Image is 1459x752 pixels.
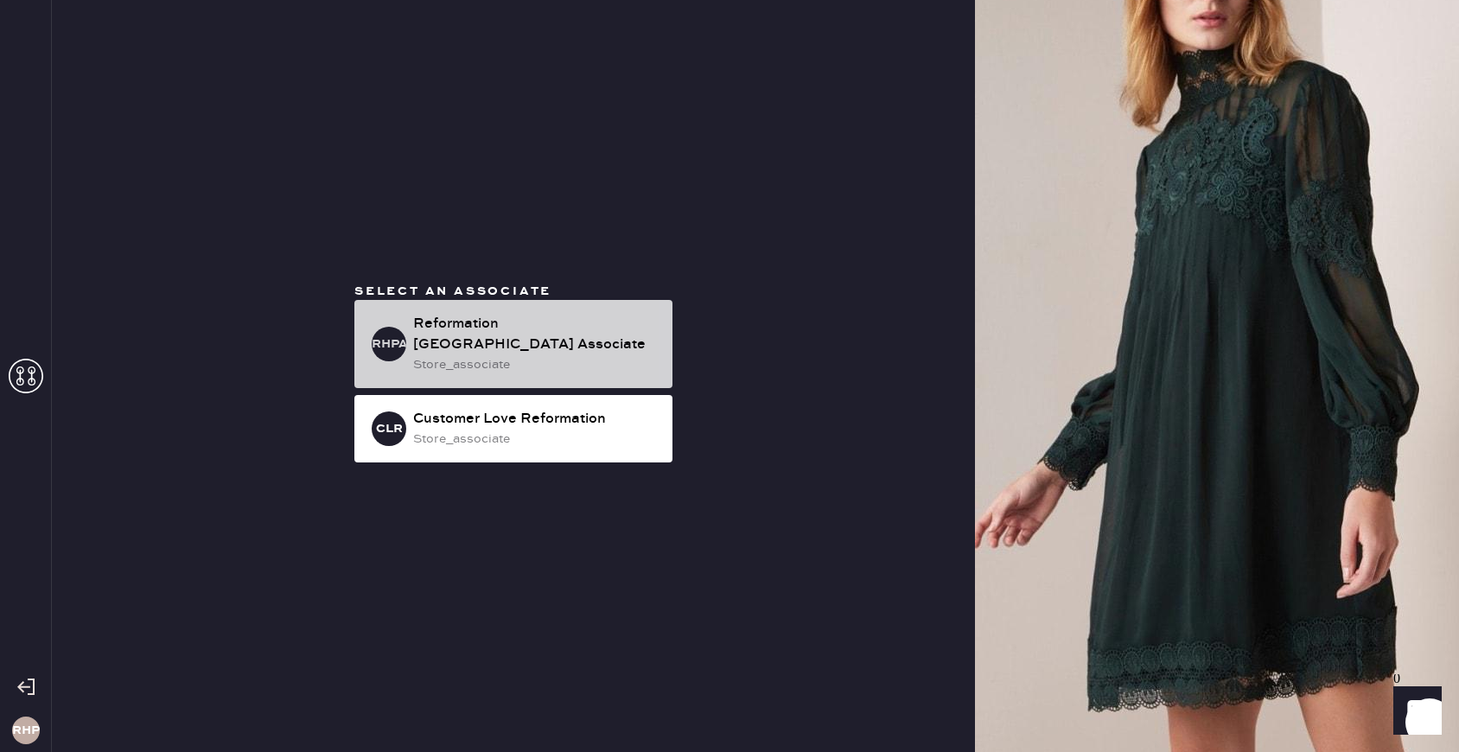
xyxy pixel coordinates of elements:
[354,284,551,299] span: Select an associate
[413,409,659,430] div: Customer Love Reformation
[413,355,659,374] div: store_associate
[12,724,40,736] h3: RHP
[376,423,403,435] h3: CLR
[413,430,659,449] div: store_associate
[372,338,406,350] h3: RHPA
[413,314,659,355] div: Reformation [GEOGRAPHIC_DATA] Associate
[1377,674,1451,749] iframe: Front Chat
